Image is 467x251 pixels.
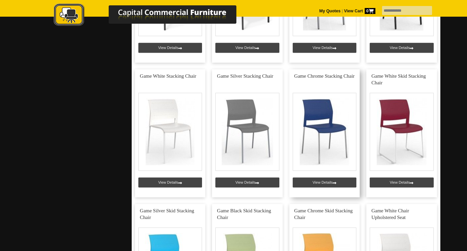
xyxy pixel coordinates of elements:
[35,3,269,28] img: Capital Commercial Furniture Logo
[319,9,341,13] a: My Quotes
[343,9,375,13] a: View Cart0
[35,3,269,30] a: Capital Commercial Furniture Logo
[344,9,375,13] strong: View Cart
[365,8,375,14] span: 0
